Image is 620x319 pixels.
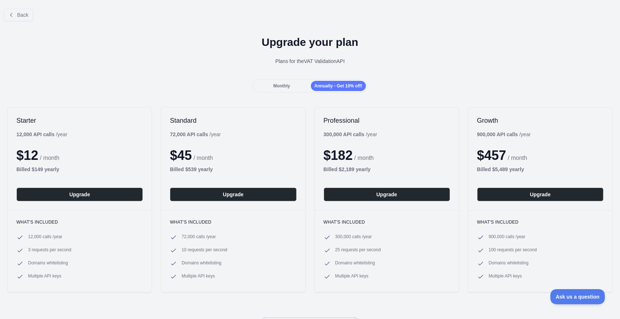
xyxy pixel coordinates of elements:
h2: Standard [170,116,296,125]
span: $ 457 [477,148,506,163]
span: $ 182 [324,148,353,163]
h2: Growth [477,116,604,125]
iframe: Toggle Customer Support [550,289,605,304]
b: 900,000 API calls [477,131,518,137]
div: / year [324,131,377,138]
div: / year [477,131,531,138]
h2: Professional [324,116,450,125]
b: 300,000 API calls [324,131,364,137]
